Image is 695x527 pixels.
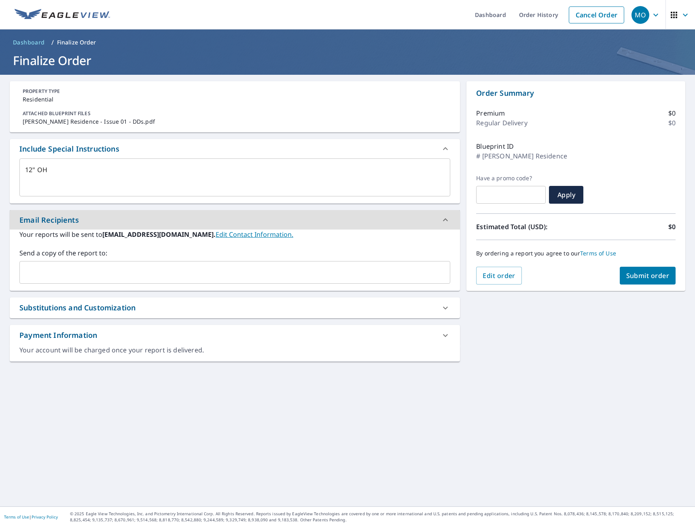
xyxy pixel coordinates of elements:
p: $0 [668,108,676,118]
a: Terms of Use [4,514,29,520]
p: Finalize Order [57,38,96,46]
label: Send a copy of the report to: [19,248,450,258]
img: EV Logo [15,9,110,21]
a: EditContactInfo [216,230,293,239]
nav: breadcrumb [10,36,685,49]
p: © 2025 Eagle View Technologies, Inc. and Pictometry International Corp. All Rights Reserved. Repo... [70,511,691,523]
b: [EMAIL_ADDRESS][DOMAIN_NAME]. [102,230,216,239]
button: Submit order [620,267,676,285]
span: Edit order [483,271,515,280]
h1: Finalize Order [10,52,685,69]
div: Substitutions and Customization [19,302,136,313]
label: Have a promo code? [476,175,546,182]
textarea: 12" OH [25,166,445,189]
p: Blueprint ID [476,141,514,151]
div: Your account will be charged once your report is delivered. [19,346,450,355]
span: Submit order [626,271,670,280]
div: Substitutions and Customization [10,297,460,318]
div: Include Special Instructions [19,143,119,154]
p: PROPERTY TYPE [23,88,447,95]
p: Order Summary [476,88,676,99]
p: ATTACHED BLUEPRINT FILES [23,110,447,117]
p: Regular Delivery [476,118,527,128]
p: $0 [668,118,676,128]
span: Apply [555,190,577,199]
p: By ordering a report you agree to our [476,250,676,257]
button: Edit order [476,267,522,285]
p: Estimated Total (USD): [476,222,576,232]
div: Email Recipients [10,210,460,230]
p: [PERSON_NAME] Residence - Issue 01 - DDs.pdf [23,117,447,126]
div: Payment Information [19,330,97,341]
div: Email Recipients [19,215,79,226]
span: Dashboard [13,38,45,46]
label: Your reports will be sent to [19,230,450,239]
p: Residential [23,95,447,103]
div: Include Special Instructions [10,139,460,158]
p: | [4,514,58,519]
p: $0 [668,222,676,232]
li: / [51,38,54,47]
div: Payment Information [10,325,460,346]
a: Terms of Use [580,249,616,257]
a: Dashboard [10,36,48,49]
p: # [PERSON_NAME] Residence [476,151,567,161]
p: Premium [476,108,505,118]
button: Apply [549,186,583,204]
a: Cancel Order [569,6,624,23]
a: Privacy Policy [32,514,58,520]
div: MO [631,6,649,24]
